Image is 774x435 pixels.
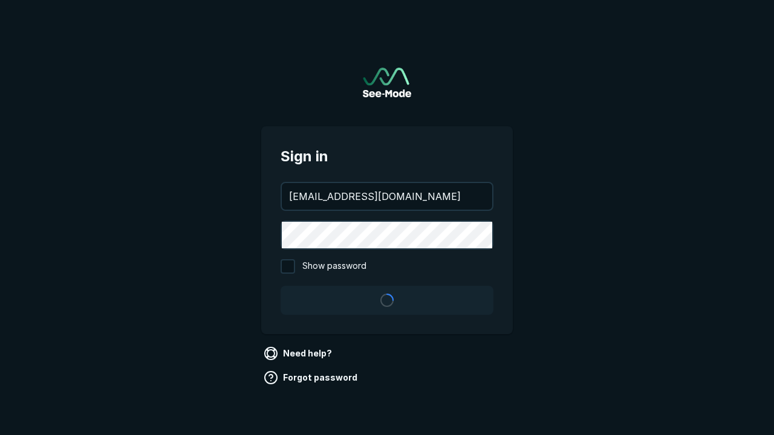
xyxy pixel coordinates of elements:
a: Need help? [261,344,337,363]
span: Show password [302,259,366,274]
a: Go to sign in [363,68,411,97]
img: See-Mode Logo [363,68,411,97]
span: Sign in [281,146,493,167]
input: your@email.com [282,183,492,210]
a: Forgot password [261,368,362,387]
